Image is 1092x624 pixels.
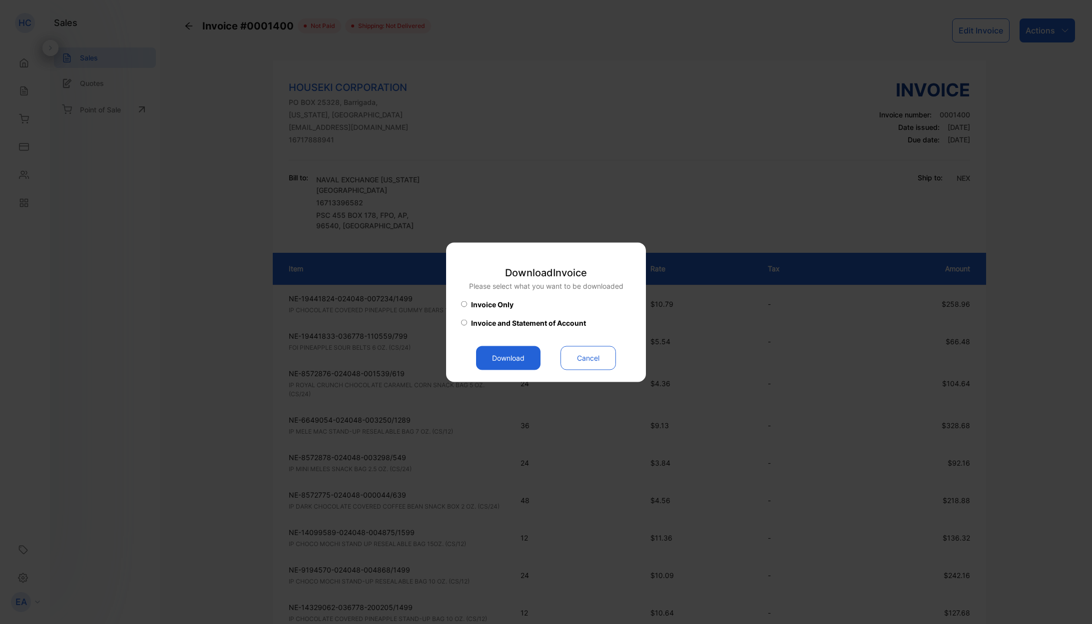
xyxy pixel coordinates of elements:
span: Invoice Only [471,299,514,309]
span: Invoice and Statement of Account [471,317,586,328]
button: Download [476,346,541,370]
button: Cancel [560,346,616,370]
p: Please select what you want to be downloaded [469,280,623,291]
p: Download Invoice [469,265,623,280]
button: Open LiveChat chat widget [8,4,38,34]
